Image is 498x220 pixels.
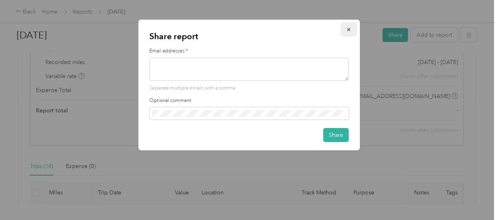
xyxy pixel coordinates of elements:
[323,128,349,142] button: Share
[453,175,498,220] iframe: Everlance-gr Chat Button Frame
[149,97,349,104] label: Optional comment
[149,31,349,42] p: Share report
[149,48,349,55] label: Email addresses
[149,85,349,92] p: Separate multiple emails with a comma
